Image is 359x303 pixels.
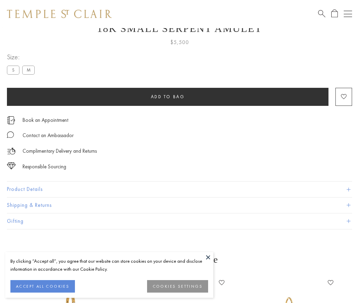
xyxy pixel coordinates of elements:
[7,162,16,169] img: icon_sourcing.svg
[7,66,19,74] label: S
[23,131,74,140] div: Contact an Ambassador
[23,162,66,171] div: Responsible Sourcing
[170,38,189,47] span: $5,500
[22,66,35,74] label: M
[147,280,208,293] button: COOKIES SETTINGS
[151,94,185,100] span: Add to bag
[23,116,68,124] a: Book an Appointment
[7,88,328,106] button: Add to bag
[23,147,97,155] p: Complimentary Delivery and Returns
[7,147,16,155] img: icon_delivery.svg
[7,182,352,197] button: Product Details
[10,257,208,273] div: By clicking “Accept all”, you agree that our website can store cookies on your device and disclos...
[7,10,112,18] img: Temple St. Clair
[318,9,325,18] a: Search
[7,51,37,63] span: Size:
[7,116,15,124] img: icon_appointment.svg
[7,213,352,229] button: Gifting
[7,131,14,138] img: MessageIcon-01_2.svg
[10,280,75,293] button: ACCEPT ALL COOKIES
[331,9,338,18] a: Open Shopping Bag
[344,10,352,18] button: Open navigation
[7,23,352,34] h1: 18K Small Serpent Amulet
[7,197,352,213] button: Shipping & Returns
